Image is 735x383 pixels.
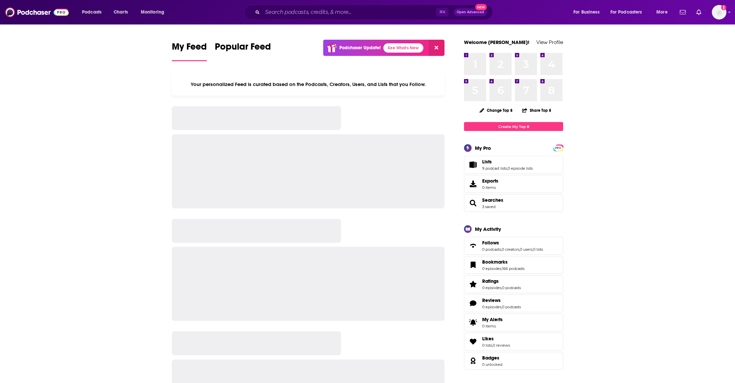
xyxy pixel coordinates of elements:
a: Lists [482,159,533,165]
a: Bookmarks [466,260,480,270]
a: Follows [482,240,543,246]
span: ⌘ K [436,8,448,17]
span: Exports [482,178,498,184]
img: Podchaser - Follow, Share and Rate Podcasts [5,6,69,19]
a: 0 episodes [482,285,501,290]
a: 0 unlocked [482,362,502,367]
span: New [475,4,487,10]
a: Welcome [PERSON_NAME]! [464,39,529,45]
a: Searches [466,198,480,208]
a: Create My Top 8 [464,122,563,131]
button: open menu [606,7,652,18]
span: Monitoring [141,8,164,17]
button: Open AdvancedNew [454,8,487,16]
a: Reviews [482,297,521,303]
div: My Pro [475,145,491,151]
span: , [501,305,502,309]
button: Change Top 8 [476,106,517,114]
span: Bookmarks [482,259,508,265]
a: 0 episodes [482,305,501,309]
span: For Podcasters [610,8,642,17]
span: Podcasts [82,8,101,17]
div: Your personalized Feed is curated based on the Podcasts, Creators, Users, and Lists that you Follow. [172,73,445,96]
span: 0 items [482,185,498,190]
a: Show notifications dropdown [694,7,704,18]
a: Show notifications dropdown [677,7,688,18]
a: Popular Feed [215,41,271,61]
a: Ratings [482,278,521,284]
a: Exports [464,175,563,193]
a: Follows [466,241,480,250]
a: 9 podcast lists [482,166,507,171]
span: Bookmarks [464,256,563,274]
span: More [656,8,668,17]
span: Badges [482,355,499,361]
button: open menu [569,7,608,18]
button: Show profile menu [712,5,726,20]
span: Badges [464,352,563,370]
a: View Profile [536,39,563,45]
a: Likes [466,337,480,346]
span: , [501,285,502,290]
div: Search podcasts, credits, & more... [251,5,499,20]
a: See What's New [383,43,423,53]
a: 0 creators [502,247,519,252]
a: Ratings [466,279,480,289]
span: Follows [464,237,563,255]
a: My Feed [172,41,207,61]
a: Likes [482,336,510,342]
a: PRO [554,145,562,150]
span: , [519,247,520,252]
span: Ratings [464,275,563,293]
a: 0 lists [533,247,543,252]
span: My Alerts [482,317,503,322]
svg: Add a profile image [721,5,726,10]
span: Likes [482,336,494,342]
a: Bookmarks [482,259,524,265]
span: My Alerts [466,318,480,327]
a: Badges [466,356,480,365]
a: Reviews [466,299,480,308]
span: Charts [114,8,128,17]
span: Reviews [464,294,563,312]
span: Popular Feed [215,41,271,56]
button: open menu [652,7,676,18]
a: 0 users [520,247,532,252]
a: 166 podcasts [502,266,524,271]
span: , [501,266,502,271]
span: 0 items [482,324,503,328]
div: My Activity [475,226,501,232]
span: Open Advanced [457,11,484,14]
button: open menu [136,7,173,18]
span: For Business [573,8,600,17]
a: 0 episodes [482,266,501,271]
span: Searches [464,194,563,212]
span: Lists [482,159,492,165]
a: 0 reviews [493,343,510,348]
span: Ratings [482,278,499,284]
button: open menu [77,7,110,18]
button: Share Top 8 [522,104,552,117]
span: , [492,343,493,348]
a: 0 lists [482,343,492,348]
span: Lists [464,156,563,174]
img: User Profile [712,5,726,20]
span: Likes [464,333,563,351]
span: Reviews [482,297,501,303]
a: 3 saved [482,204,495,209]
a: Charts [109,7,132,18]
a: 0 episode lists [508,166,533,171]
p: Podchaser Update! [339,45,381,51]
span: , [532,247,533,252]
span: Logged in as SchulmanPR [712,5,726,20]
span: My Feed [172,41,207,56]
a: My Alerts [464,314,563,331]
span: Follows [482,240,499,246]
a: 0 podcasts [482,247,501,252]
